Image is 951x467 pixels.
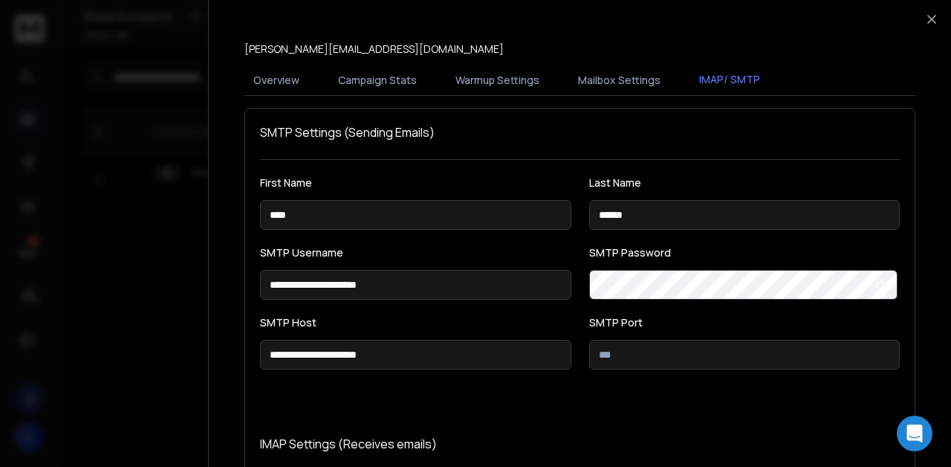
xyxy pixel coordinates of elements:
[897,416,932,451] div: Open Intercom Messenger
[589,248,900,258] label: SMTP Password
[447,64,548,97] button: Warmup Settings
[589,318,900,328] label: SMTP Port
[260,435,900,453] p: IMAP Settings (Receives emails)
[260,318,571,328] label: SMTP Host
[260,123,900,141] h1: SMTP Settings (Sending Emails)
[569,64,669,97] button: Mailbox Settings
[260,248,571,258] label: SMTP Username
[329,64,426,97] button: Campaign Stats
[260,178,571,188] label: First Name
[244,64,308,97] button: Overview
[244,42,504,57] p: [PERSON_NAME][EMAIL_ADDRESS][DOMAIN_NAME]
[589,178,900,188] label: Last Name
[690,63,769,97] button: IMAP/ SMTP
